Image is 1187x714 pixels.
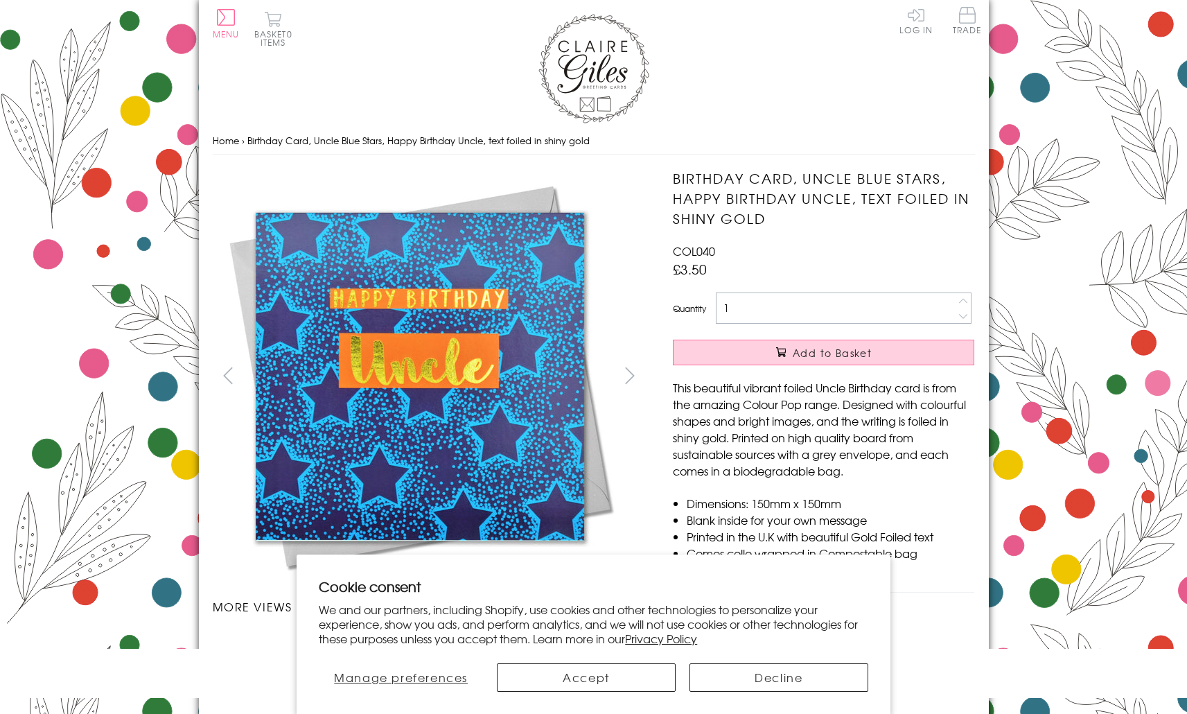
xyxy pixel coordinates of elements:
h2: Cookie consent [319,577,868,596]
h3: More views [213,598,646,615]
button: next [614,360,645,391]
span: Birthday Card, Uncle Blue Stars, Happy Birthday Uncle, text foiled in shiny gold [247,134,590,147]
img: Birthday Card, Uncle Blue Stars, Happy Birthday Uncle, text foiled in shiny gold [645,168,1061,584]
span: Manage preferences [334,669,468,686]
span: COL040 [673,243,715,259]
span: Menu [213,28,240,40]
p: We and our partners, including Shopify, use cookies and other technologies to personalize your ex... [319,602,868,645]
a: Log In [899,7,933,34]
li: Blank inside for your own message [687,512,974,528]
img: Claire Giles Greetings Cards [538,14,649,123]
a: Home [213,134,239,147]
button: Accept [497,663,676,692]
nav: breadcrumbs [213,127,975,155]
span: Add to Basket [793,346,872,360]
button: Add to Basket [673,340,974,365]
span: › [242,134,245,147]
li: Printed in the U.K with beautiful Gold Foiled text [687,528,974,545]
h1: Birthday Card, Uncle Blue Stars, Happy Birthday Uncle, text foiled in shiny gold [673,168,974,228]
li: Dimensions: 150mm x 150mm [687,495,974,512]
label: Quantity [673,302,706,315]
button: Basket0 items [254,11,292,46]
button: Decline [689,663,868,692]
button: prev [213,360,244,391]
span: 0 items [261,28,292,49]
span: Trade [953,7,982,34]
span: £3.50 [673,259,707,279]
img: Birthday Card, Uncle Blue Stars, Happy Birthday Uncle, text foiled in shiny gold [212,168,628,584]
button: Manage preferences [319,663,483,692]
img: Birthday Card, Uncle Blue Stars, Happy Birthday Uncle, text foiled in shiny gold [266,645,267,646]
ul: Carousel Pagination [213,629,646,690]
li: Comes cello wrapped in Compostable bag [687,545,974,561]
li: Carousel Page 1 (Current Slide) [213,629,321,659]
a: Privacy Policy [625,630,697,647]
button: Menu [213,9,240,38]
a: Trade [953,7,982,37]
p: This beautiful vibrant foiled Uncle Birthday card is from the amazing Colour Pop range. Designed ... [673,379,974,479]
